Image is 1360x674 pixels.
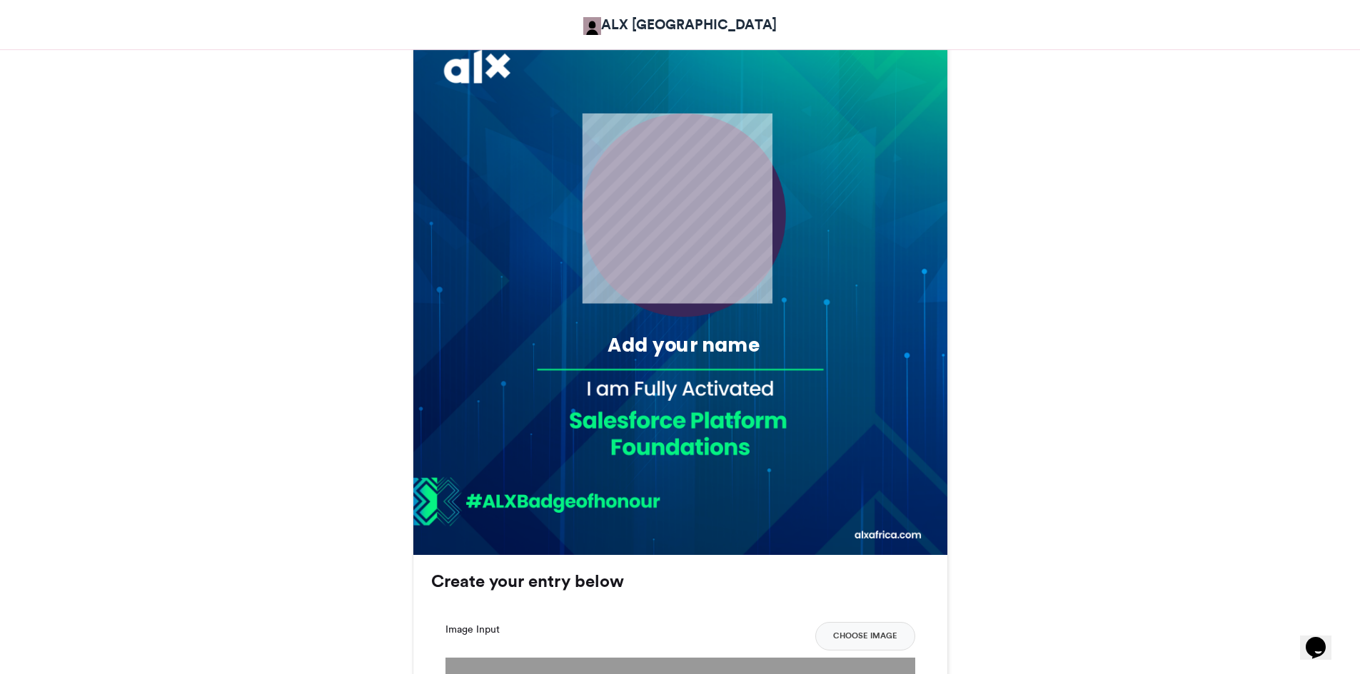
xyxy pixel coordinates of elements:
img: Background [413,21,947,555]
div: Add your name [557,332,810,358]
label: Image Input [445,622,500,637]
img: ALX Africa [583,17,601,35]
h3: Create your entry below [431,573,930,590]
button: Choose Image [815,622,915,650]
a: ALX [GEOGRAPHIC_DATA] [583,14,777,35]
iframe: chat widget [1300,617,1346,660]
